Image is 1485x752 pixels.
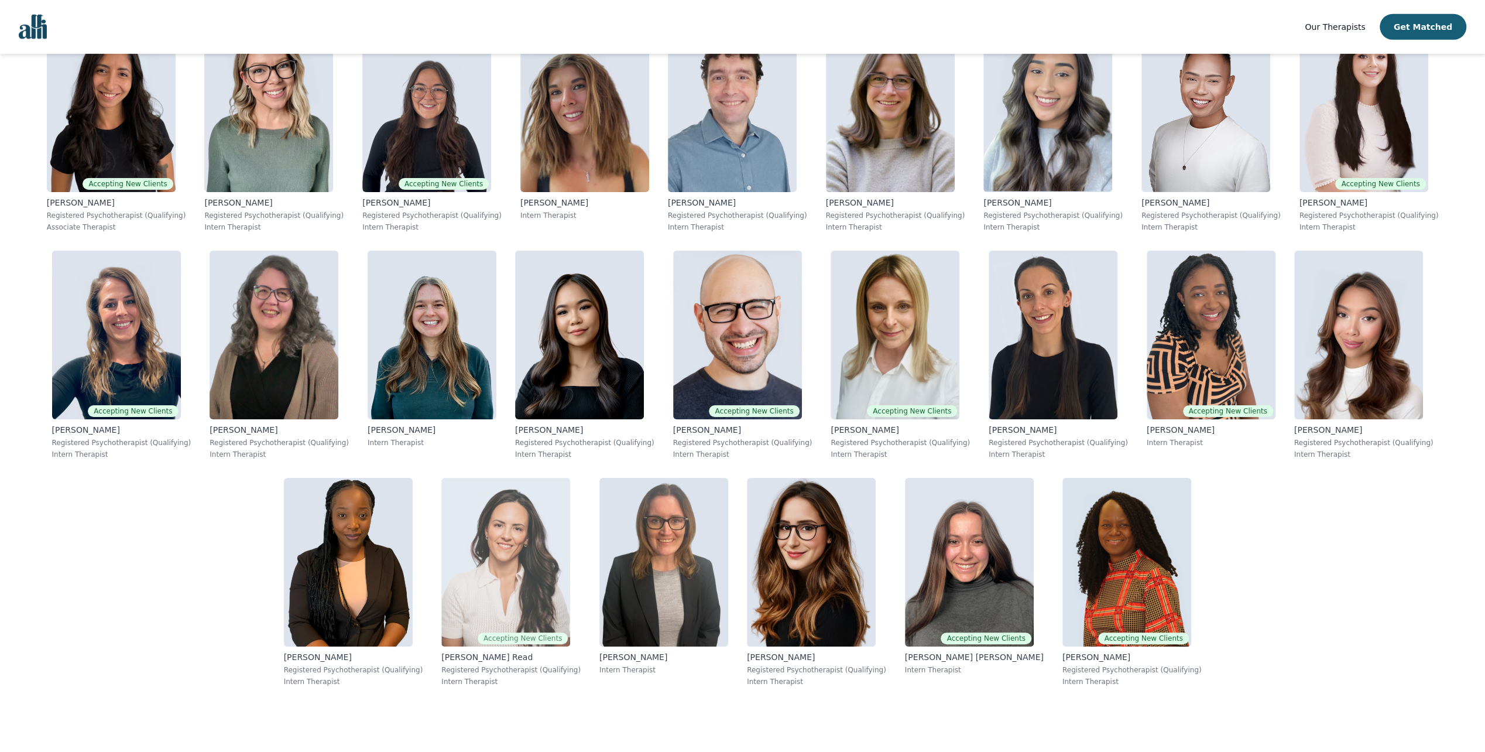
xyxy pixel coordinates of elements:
a: Nimra_Kashmiry[PERSON_NAME]Registered Psychotherapist (Qualifying)Intern Therapist [974,14,1132,241]
img: Kelly_Castonguay [826,23,955,192]
img: Nimra_Kashmiry [983,23,1112,192]
a: Grace_NyamweyaAccepting New Clients[PERSON_NAME]Registered Psychotherapist (Qualifying)Intern The... [1053,469,1211,696]
p: [PERSON_NAME] [831,424,970,436]
p: Intern Therapist [368,438,496,447]
p: Intern Therapist [1299,223,1439,232]
p: Registered Psychotherapist (Qualifying) [668,211,807,220]
a: Kelly_Castonguay[PERSON_NAME]Registered Psychotherapist (Qualifying)Intern Therapist [817,14,975,241]
a: Leeann_Sill[PERSON_NAME]Registered Psychotherapist (Qualifying)Intern Therapist [979,241,1137,469]
p: Intern Therapist [441,677,581,686]
img: Rachel_Bickley [52,251,181,419]
p: [PERSON_NAME] [989,424,1128,436]
a: Ryan_Hoffman[PERSON_NAME]Registered Psychotherapist (Qualifying)Intern Therapist [659,14,817,241]
p: [PERSON_NAME] [515,424,654,436]
p: [PERSON_NAME] [520,197,649,208]
p: Registered Psychotherapist (Qualifying) [831,438,970,447]
p: Registered Psychotherapist (Qualifying) [204,211,344,220]
a: Natalia_SarmientoAccepting New Clients[PERSON_NAME]Registered Psychotherapist (Qualifying)Associa... [37,14,196,241]
p: [PERSON_NAME] [PERSON_NAME] [905,651,1044,663]
p: [PERSON_NAME] Read [441,651,581,663]
p: [PERSON_NAME] [1062,651,1202,663]
p: Registered Psychotherapist (Qualifying) [983,211,1123,220]
p: Registered Psychotherapist (Qualifying) [1299,211,1439,220]
p: Intern Therapist [1141,223,1281,232]
img: Tamara_Delpratt [284,478,413,647]
p: Intern Therapist [1147,438,1275,447]
p: [PERSON_NAME] [1299,197,1439,208]
img: Megan_Ridout [831,251,959,419]
p: Registered Psychotherapist (Qualifying) [362,211,502,220]
span: Accepting New Clients [1335,178,1425,190]
img: Erika_Olis [515,251,644,419]
p: Registered Psychotherapist (Qualifying) [1062,665,1202,675]
a: Kathleen_Hastings[PERSON_NAME]Registered Psychotherapist (Qualifying)Intern Therapist [200,241,358,469]
p: [PERSON_NAME] [210,424,349,436]
p: Registered Psychotherapist (Qualifying) [52,438,191,447]
span: Accepting New Clients [1098,633,1188,644]
img: Sarah_Cumming [368,251,496,419]
p: Intern Therapist [989,450,1128,459]
span: Accepting New Clients [399,178,489,190]
a: Gloria_ZambranoAccepting New Clients[PERSON_NAME]Registered Psychotherapist (Qualifying)Intern Th... [1290,14,1448,241]
img: Molly_Macdermaid [599,478,728,647]
img: Haile_Mcbride [362,23,491,192]
img: Hazel Erika_Diaz [1294,251,1423,419]
p: Associate Therapist [47,223,186,232]
p: [PERSON_NAME] [673,424,812,436]
span: Accepting New Clients [83,178,173,190]
p: Intern Therapist [668,223,807,232]
img: Mendy_Bisk [673,251,802,419]
p: [PERSON_NAME] [1294,424,1433,436]
img: Kathleen_Hastings [210,251,338,419]
a: Sarah_Cumming[PERSON_NAME]Intern Therapist [358,241,506,469]
p: Intern Therapist [983,223,1123,232]
img: Leeann_Sill [989,251,1117,419]
p: Intern Therapist [204,223,344,232]
p: Registered Psychotherapist (Qualifying) [441,665,581,675]
a: Fiona_Sinclair[PERSON_NAME]Registered Psychotherapist (Qualifying)Intern Therapist [195,14,353,241]
p: Intern Therapist [1294,450,1433,459]
p: Registered Psychotherapist (Qualifying) [210,438,349,447]
img: alli logo [19,15,47,39]
img: Gloria_Zambrano [1299,23,1428,192]
a: Ethan_Trillana[PERSON_NAME]Registered Psychotherapist (Qualifying)Intern Therapist [1132,14,1290,241]
a: Mendy_BiskAccepting New Clients[PERSON_NAME]Registered Psychotherapist (Qualifying)Intern Therapist [664,241,822,469]
p: Intern Therapist [362,223,502,232]
span: Accepting New Clients [478,633,568,644]
img: Kerri_Read [441,478,570,647]
span: Accepting New Clients [1183,405,1273,417]
p: Intern Therapist [831,450,970,459]
img: Natalie_Baillargeon [747,478,876,647]
p: [PERSON_NAME] [1147,424,1275,436]
span: Accepting New Clients [867,405,957,417]
p: Registered Psychotherapist (Qualifying) [47,211,186,220]
img: Fiona_Sinclair [204,23,333,192]
a: Faith_DanielsAccepting New Clients[PERSON_NAME]Intern Therapist [1137,241,1285,469]
span: Accepting New Clients [941,633,1031,644]
p: [PERSON_NAME] [284,651,423,663]
p: [PERSON_NAME] [368,424,496,436]
p: Registered Psychotherapist (Qualifying) [1294,438,1433,447]
p: [PERSON_NAME] [747,651,886,663]
img: Natalia_Sarmiento [47,23,176,192]
p: Intern Therapist [52,450,191,459]
a: Molly_Macdermaid[PERSON_NAME]Intern Therapist [590,469,738,696]
img: Rachelle_Angers Ritacca [905,478,1034,647]
a: Rachel_BickleyAccepting New Clients[PERSON_NAME]Registered Psychotherapist (Qualifying)Intern The... [43,241,201,469]
img: Faith_Daniels [1147,251,1275,419]
a: Tamara_Delpratt[PERSON_NAME]Registered Psychotherapist (Qualifying)Intern Therapist [275,469,433,696]
p: [PERSON_NAME] [204,197,344,208]
button: Get Matched [1380,14,1466,40]
p: Registered Psychotherapist (Qualifying) [747,665,886,675]
p: Registered Psychotherapist (Qualifying) [284,665,423,675]
p: [PERSON_NAME] [599,651,728,663]
a: Megan_RidoutAccepting New Clients[PERSON_NAME]Registered Psychotherapist (Qualifying)Intern Thera... [821,241,979,469]
a: Kerri_ReadAccepting New Clients[PERSON_NAME] ReadRegistered Psychotherapist (Qualifying)Intern Th... [432,469,590,696]
span: Our Therapists [1305,22,1365,32]
p: Intern Therapist [520,211,649,220]
p: Intern Therapist [515,450,654,459]
img: Chloe_Smellink [520,23,649,192]
p: [PERSON_NAME] [1141,197,1281,208]
p: [PERSON_NAME] [826,197,965,208]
